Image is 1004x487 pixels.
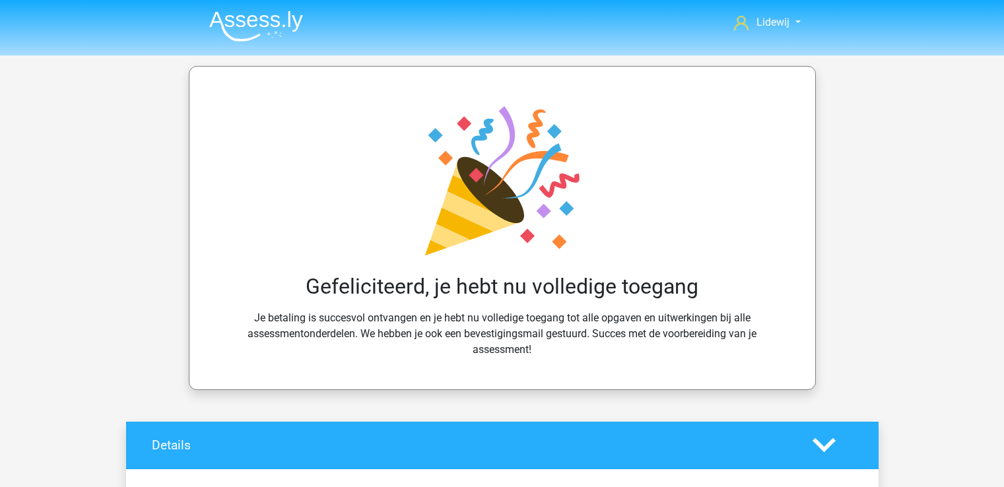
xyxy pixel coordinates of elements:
[226,274,778,299] h2: Gefeliciteerd, je hebt nu volledige toegang
[729,15,805,30] a: Lidewij
[756,16,789,28] span: Lidewij
[221,98,784,357] div: Je betaling is succesvol ontvangen en je hebt nu volledige toegang tot alle opgaven en uitwerking...
[209,11,303,42] img: Assessly
[152,438,793,453] h4: Details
